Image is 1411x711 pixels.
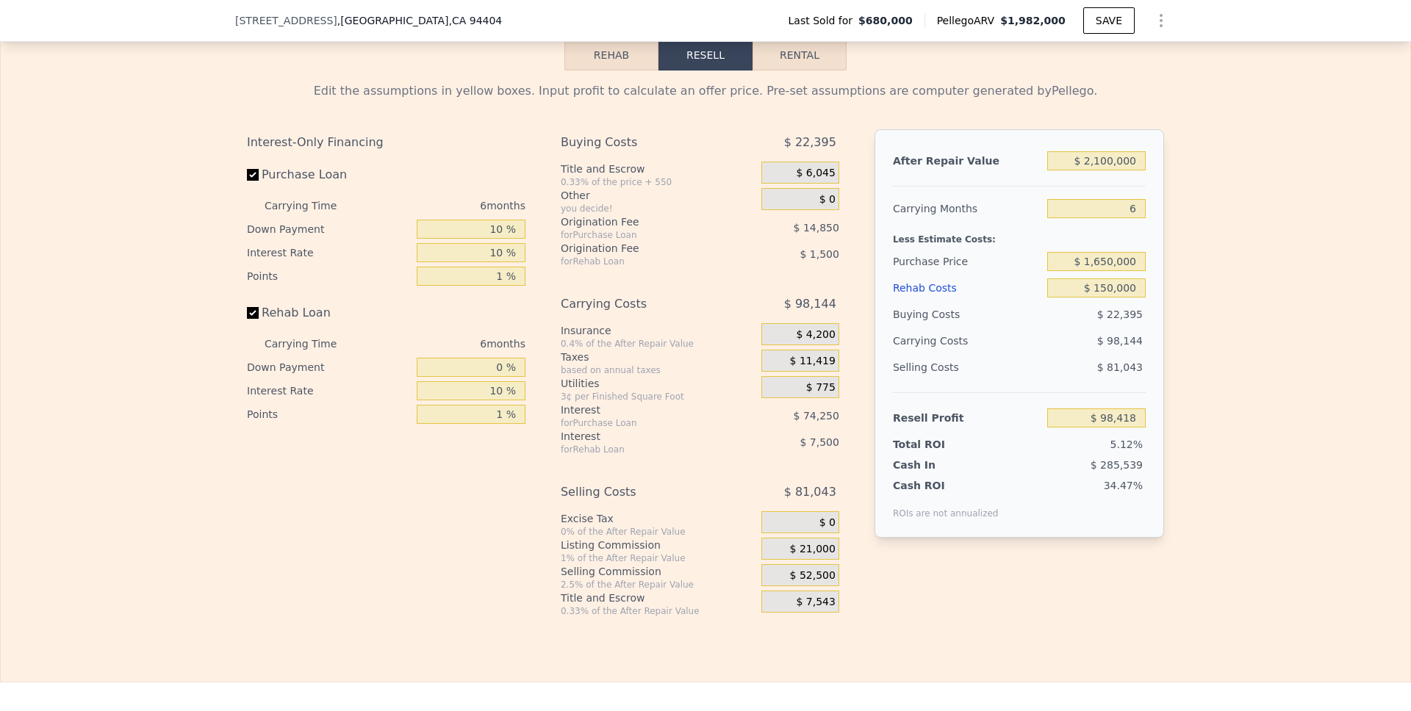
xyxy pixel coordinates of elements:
[561,338,755,350] div: 0.4% of the After Repair Value
[247,241,411,264] div: Interest Rate
[561,538,755,552] div: Listing Commission
[893,458,985,472] div: Cash In
[561,323,755,338] div: Insurance
[1146,6,1176,35] button: Show Options
[561,579,755,591] div: 2.5% of the After Repair Value
[1091,459,1143,471] span: $ 285,539
[893,222,1146,248] div: Less Estimate Costs:
[893,405,1041,431] div: Resell Profit
[561,256,725,267] div: for Rehab Loan
[448,15,502,26] span: , CA 94404
[561,591,755,605] div: Title and Escrow
[561,188,755,203] div: Other
[561,176,755,188] div: 0.33% of the price + 550
[247,217,411,241] div: Down Payment
[1097,361,1143,373] span: $ 81,043
[561,391,755,403] div: 3¢ per Finished Square Foot
[893,248,1041,275] div: Purchase Price
[564,40,658,71] button: Rehab
[796,596,835,609] span: $ 7,543
[1104,480,1143,491] span: 34.47%
[789,13,859,28] span: Last Sold for
[893,493,999,519] div: ROIs are not annualized
[561,241,725,256] div: Origination Fee
[1097,308,1143,320] span: $ 22,395
[561,526,755,538] div: 0% of the After Repair Value
[561,479,725,505] div: Selling Costs
[1110,438,1143,450] span: 5.12%
[561,350,755,364] div: Taxes
[247,264,411,288] div: Points
[800,248,839,260] span: $ 1,500
[561,403,725,417] div: Interest
[265,332,360,355] div: Carrying Time
[790,355,836,368] span: $ 11,419
[247,169,259,181] input: Purchase Loan
[366,332,525,355] div: 6 months
[561,429,725,444] div: Interest
[893,354,1041,380] div: Selling Costs
[893,148,1041,174] div: After Repair Value
[806,381,836,394] span: $ 775
[790,543,836,556] span: $ 21,000
[784,129,836,156] span: $ 22,395
[819,193,836,206] span: $ 0
[796,167,835,180] span: $ 6,045
[247,162,411,188] label: Purchase Loan
[893,195,1041,222] div: Carrying Months
[800,436,839,448] span: $ 7,500
[794,222,839,234] span: $ 14,850
[1000,15,1066,26] span: $1,982,000
[1097,335,1143,347] span: $ 98,144
[561,552,755,564] div: 1% of the After Repair Value
[247,355,411,379] div: Down Payment
[561,129,725,156] div: Buying Costs
[561,444,725,455] div: for Rehab Loan
[819,516,836,530] span: $ 0
[561,417,725,429] div: for Purchase Loan
[561,511,755,526] div: Excise Tax
[561,203,755,214] div: you decide!
[561,229,725,241] div: for Purchase Loan
[366,194,525,217] div: 6 months
[561,214,725,229] div: Origination Fee
[561,376,755,391] div: Utilities
[784,291,836,317] span: $ 98,144
[858,13,913,28] span: $680,000
[247,300,411,326] label: Rehab Loan
[247,403,411,426] div: Points
[247,129,525,156] div: Interest-Only Financing
[893,301,1041,328] div: Buying Costs
[1083,7,1135,34] button: SAVE
[561,162,755,176] div: Title and Escrow
[893,437,985,452] div: Total ROI
[658,40,753,71] button: Resell
[796,328,835,342] span: $ 4,200
[247,307,259,319] input: Rehab Loan
[794,410,839,422] span: $ 74,250
[893,275,1041,301] div: Rehab Costs
[893,328,985,354] div: Carrying Costs
[561,364,755,376] div: based on annual taxes
[790,569,836,582] span: $ 52,500
[753,40,847,71] button: Rental
[893,478,999,493] div: Cash ROI
[337,13,502,28] span: , [GEOGRAPHIC_DATA]
[561,605,755,617] div: 0.33% of the After Repair Value
[561,291,725,317] div: Carrying Costs
[265,194,360,217] div: Carrying Time
[937,13,1001,28] span: Pellego ARV
[561,564,755,579] div: Selling Commission
[247,82,1164,100] div: Edit the assumptions in yellow boxes. Input profit to calculate an offer price. Pre-set assumptio...
[784,479,836,505] span: $ 81,043
[247,379,411,403] div: Interest Rate
[235,13,337,28] span: [STREET_ADDRESS]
